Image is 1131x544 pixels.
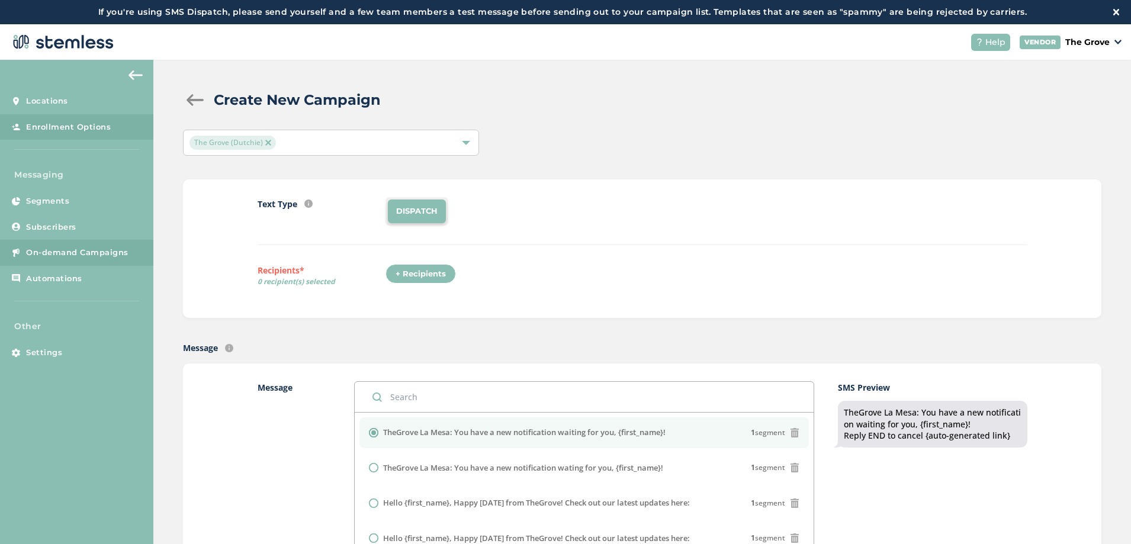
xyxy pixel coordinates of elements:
label: TheGrove La Mesa: You have a new notification waiting for you, {first_name}! [383,427,666,439]
label: If you're using SMS Dispatch, please send yourself and a few team members a test message before s... [12,6,1113,18]
label: TheGrove La Mesa: You have a new notification wating for you, {first_name}! [383,462,663,474]
span: Locations [26,95,68,107]
img: icon-info-236977d2.svg [304,199,313,208]
span: On-demand Campaigns [26,247,128,259]
label: Message [183,342,218,354]
span: segment [751,533,785,543]
label: Recipients* [258,264,386,291]
input: Search [355,382,814,412]
strong: 1 [751,533,755,543]
li: DISPATCH [388,199,446,223]
p: The Grove [1065,36,1110,49]
label: Text Type [258,198,297,210]
div: TheGrove La Mesa: You have a new notification waiting for you, {first_name}! Reply END to cancel ... [844,407,1021,442]
span: segment [751,427,785,438]
label: Hello {first_name}, Happy [DATE] from TheGrove! Check out our latest updates here: [383,497,690,509]
span: Settings [26,347,62,359]
span: segment [751,498,785,508]
span: Enrollment Options [26,121,111,133]
img: icon-info-236977d2.svg [225,344,233,352]
img: logo-dark-0685b13c.svg [9,30,114,54]
img: icon-help-white-03924b79.svg [976,38,983,46]
span: The Grove (Dutchie) [189,136,276,150]
strong: 1 [751,462,755,472]
span: Segments [26,195,69,207]
span: Subscribers [26,221,76,233]
h2: Create New Campaign [214,89,381,111]
strong: 1 [751,498,755,508]
span: segment [751,462,785,473]
span: Help [985,36,1005,49]
iframe: Chat Widget [1072,487,1131,544]
div: + Recipients [385,264,456,284]
img: icon-close-white-1ed751a3.svg [1113,9,1119,15]
strong: 1 [751,427,755,437]
img: icon-arrow-back-accent-c549486e.svg [128,70,143,80]
img: icon_down-arrow-small-66adaf34.svg [1114,40,1122,44]
label: SMS Preview [838,381,1027,394]
span: 0 recipient(s) selected [258,276,386,287]
img: icon-close-accent-8a337256.svg [265,140,271,146]
div: VENDOR [1020,36,1061,49]
span: Automations [26,273,82,285]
